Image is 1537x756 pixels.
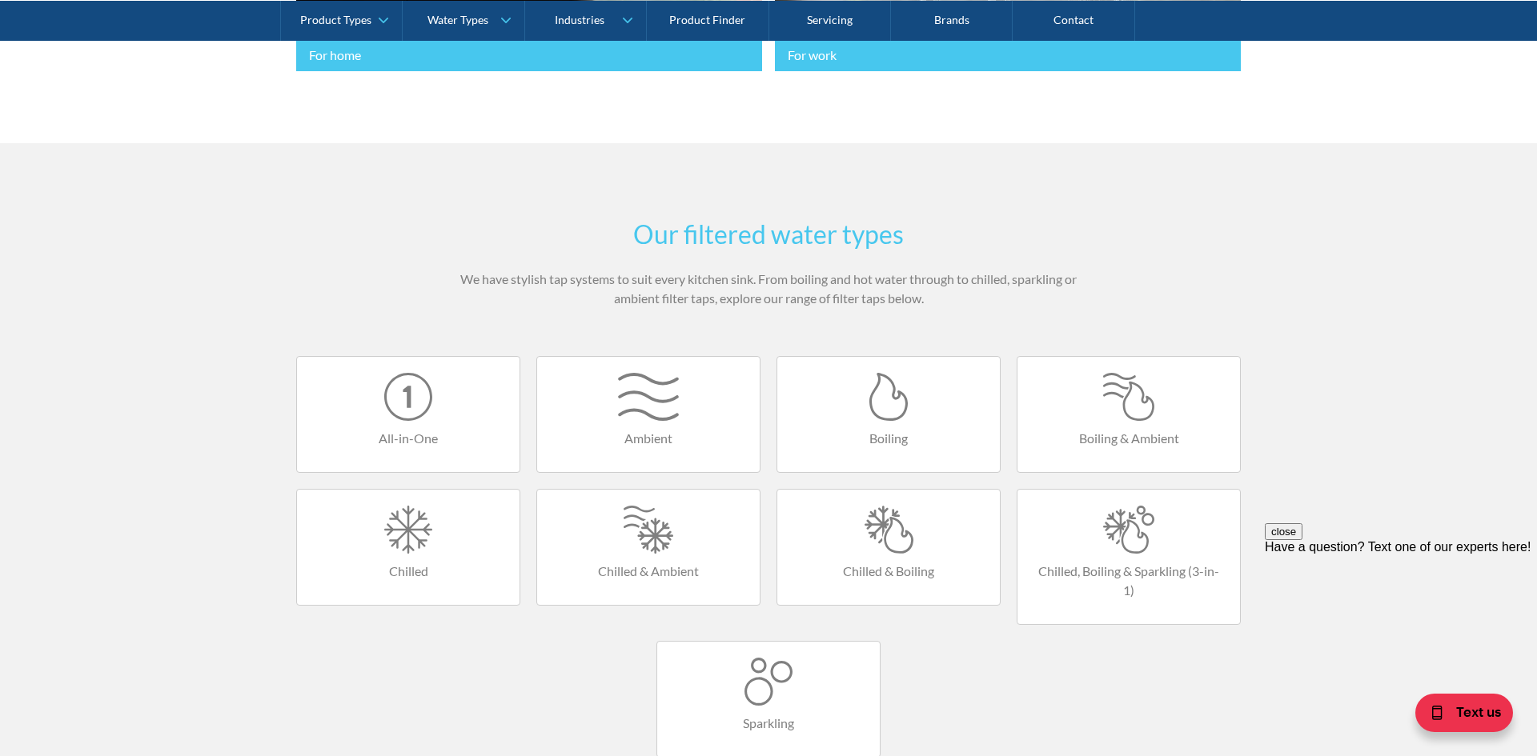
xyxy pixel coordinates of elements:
div: Water Types [427,13,488,26]
h4: Chilled & Ambient [553,562,744,581]
h4: Chilled & Boiling [793,562,984,581]
iframe: podium webchat widget bubble [1377,676,1537,756]
a: Chilled, Boiling & Sparkling (3-in-1) [1017,489,1241,625]
a: Ambient [536,356,760,473]
h4: Sparkling [673,714,864,733]
a: Chilled & Boiling [777,489,1001,606]
h4: Boiling & Ambient [1033,429,1224,448]
h4: Chilled, Boiling & Sparkling (3-in-1) [1033,562,1224,600]
h2: Our filtered water types [456,215,1081,254]
a: Boiling & Ambient [1017,356,1241,473]
a: Chilled [296,489,520,606]
h4: Chilled [313,562,504,581]
div: Industries [555,13,604,26]
a: Boiling [777,356,1001,473]
iframe: podium webchat widget prompt [1265,523,1537,696]
a: All-in-One [296,356,520,473]
h4: All-in-One [313,429,504,448]
a: Chilled & Ambient [536,489,760,606]
h4: Ambient [553,429,744,448]
div: Product Types [300,13,371,26]
p: We have stylish tap systems to suit every kitchen sink. From boiling and hot water through to chi... [456,270,1081,308]
h4: Boiling [793,429,984,448]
